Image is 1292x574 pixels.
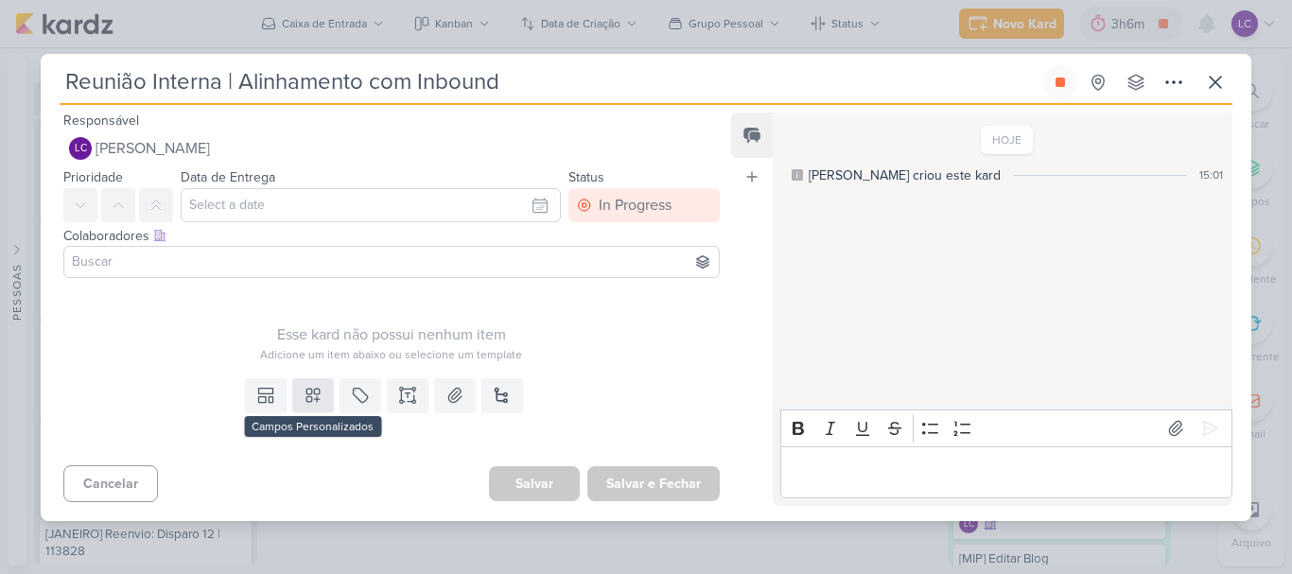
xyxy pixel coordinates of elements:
[63,346,720,363] div: Adicione um item abaixo ou selecione um template
[568,169,604,185] label: Status
[1053,75,1068,90] div: Parar relógio
[599,194,672,217] div: In Progress
[181,169,275,185] label: Data de Entrega
[68,251,715,273] input: Buscar
[63,113,139,129] label: Responsável
[63,131,720,165] button: LC [PERSON_NAME]
[244,416,381,437] div: Campos Personalizados
[1199,166,1223,183] div: 15:01
[63,465,158,502] button: Cancelar
[75,144,87,154] p: LC
[809,165,1001,185] div: [PERSON_NAME] criou este kard
[69,137,92,160] div: Laís Costa
[60,65,1039,99] input: Kard Sem Título
[63,323,720,346] div: Esse kard não possui nenhum item
[568,188,720,222] button: In Progress
[780,446,1232,498] div: Editor editing area: main
[780,409,1232,446] div: Editor toolbar
[63,226,720,246] div: Colaboradores
[96,137,210,160] span: [PERSON_NAME]
[181,188,561,222] input: Select a date
[63,169,123,185] label: Prioridade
